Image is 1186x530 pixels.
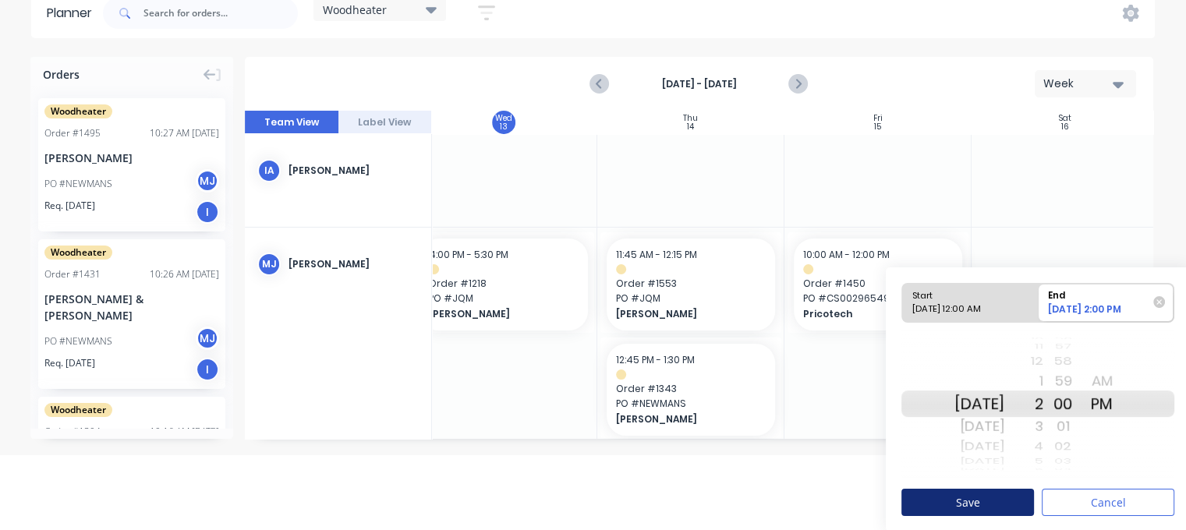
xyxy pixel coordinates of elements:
button: Team View [245,111,338,134]
div: AM [1082,369,1121,394]
div: PO #NEWMANS [44,334,112,348]
div: 10:16 AM [DATE] [150,425,219,439]
div: Minute [1043,330,1082,477]
div: Date [955,330,1004,477]
div: 00 [1043,390,1082,417]
div: MJ [257,253,281,276]
div: 57 [1043,340,1082,353]
span: Req. [DATE] [44,356,95,370]
div: 2 [1004,390,1043,417]
div: Wed [495,114,512,123]
div: [DATE] [955,390,1004,417]
span: Order # 1343 [616,382,766,396]
div: Order # 1495 [44,126,101,140]
span: PO # JQM [616,291,766,306]
strong: [DATE] - [DATE] [621,77,777,91]
div: 15 [874,123,881,131]
div: [DATE] [955,414,1004,439]
span: PO # NEWMANS [616,397,766,411]
div: Fri [873,114,883,123]
span: [PERSON_NAME] [616,307,751,321]
div: 14 [687,123,694,131]
span: Req. [DATE] [44,199,95,213]
div: 56 [1043,337,1082,341]
span: Order # 1553 [616,277,766,291]
div: Hour [1004,330,1043,477]
div: I [196,358,219,381]
div: 12 [1004,352,1043,372]
button: Label View [338,111,432,134]
div: Order # 1431 [44,267,101,281]
div: 10 [1004,337,1043,341]
div: IA [257,159,281,182]
span: 10:00 AM - 12:00 PM [803,248,890,261]
div: 04 [1043,467,1082,472]
div: PM [1082,390,1121,417]
span: Woodheater [44,246,112,260]
div: 10:27 AM [DATE] [150,126,219,140]
div: Start [907,284,1020,303]
div: 11 [1004,340,1043,353]
div: 02 [1043,436,1082,457]
div: 1 [1004,369,1043,394]
div: 5 [1004,454,1043,468]
span: PO # CS00296549 [803,291,953,306]
button: Cancel [1042,489,1174,516]
div: [DATE] [955,436,1004,457]
div: 10:26 AM [DATE] [150,267,219,281]
div: 3 [1004,414,1043,439]
div: [PERSON_NAME] [289,164,419,178]
div: 03 [1043,454,1082,468]
div: Week [1043,76,1115,92]
span: 12:45 PM - 1:30 PM [616,353,695,366]
div: End [1043,284,1156,303]
div: [DATE] [955,454,1004,468]
span: Woodheater [44,104,112,118]
div: 6 [1004,467,1043,472]
div: 13 [500,123,508,131]
span: PO # JQM [429,291,579,306]
div: 58 [1043,352,1082,372]
button: Week [1035,70,1136,97]
div: 16 [1061,123,1069,131]
div: Order # 1394 [44,425,101,439]
div: 4 [1004,436,1043,457]
span: Order # 1218 [429,277,579,291]
span: 11:45 AM - 12:15 PM [616,248,697,261]
div: [DATE] 12:00 AM [907,302,1020,322]
span: Pricotech [803,307,938,321]
div: MJ [196,169,219,193]
div: Sat [1059,114,1071,123]
span: [PERSON_NAME] [429,307,564,321]
div: [DATE] 2:00 PM [1043,302,1156,321]
span: Orders [43,66,80,83]
div: 59 [1043,369,1082,394]
button: Save [901,489,1034,516]
div: 01 [1043,414,1082,439]
div: Planner [47,4,100,23]
span: 4:00 PM - 5:30 PM [429,248,508,261]
span: [PERSON_NAME] [616,412,751,426]
div: I [196,200,219,224]
div: PO #NEWMANS [44,177,112,191]
div: [PERSON_NAME] & [PERSON_NAME] [44,291,219,323]
span: Woodheater [323,2,387,18]
div: MJ [196,327,219,350]
div: Thu [683,114,698,123]
span: Woodheater [44,403,112,417]
span: Order # 1450 [803,277,953,291]
div: [DATE] [955,467,1004,472]
div: [PERSON_NAME] [289,257,419,271]
div: [PERSON_NAME] [44,150,219,166]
